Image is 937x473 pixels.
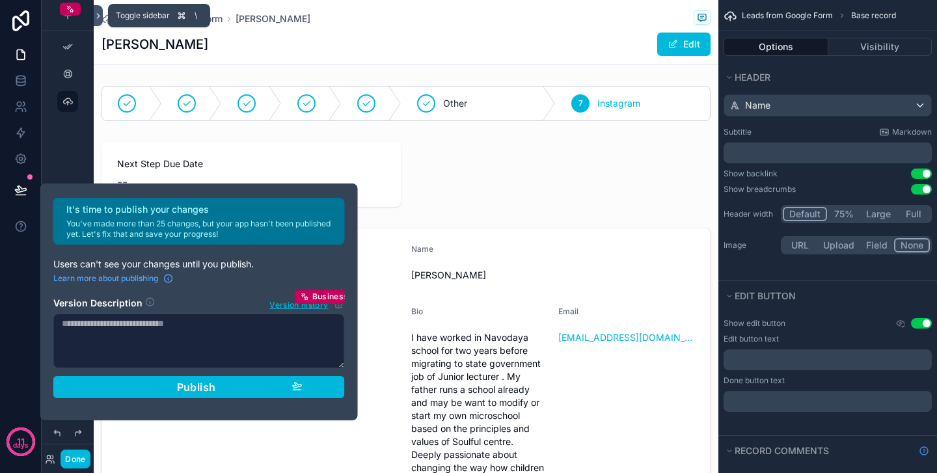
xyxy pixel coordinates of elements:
[116,10,170,21] span: Toggle sidebar
[724,287,924,305] button: Edit button
[17,435,25,448] p: 11
[724,334,779,344] label: Edit button text
[724,209,776,219] label: Header width
[177,381,216,394] span: Publish
[745,99,770,112] span: Name
[879,127,932,137] a: Markdown
[53,297,143,311] h2: Version Description
[13,440,29,451] p: days
[53,258,345,271] p: Users can't see your changes until you publish.
[66,219,337,239] p: You've made more than 25 changes, but your app hasn't been published yet. Let's fix that and save...
[897,207,930,221] button: Full
[735,445,829,456] span: Record comments
[735,72,770,83] span: Header
[724,142,932,163] div: scrollable content
[724,240,776,250] label: Image
[724,442,914,460] button: Record comments
[828,38,932,56] button: Visibility
[66,203,337,216] h2: It's time to publish your changes
[53,273,158,284] span: Learn more about publishing
[724,318,785,329] label: Show edit button
[860,207,897,221] button: Large
[236,12,310,25] a: [PERSON_NAME]
[735,290,796,301] span: Edit button
[742,10,833,21] span: Leads from Google Form
[724,169,778,179] div: Show backlink
[892,127,932,137] span: Markdown
[783,207,827,221] button: Default
[783,238,817,252] button: URL
[312,291,349,302] span: Business
[724,94,932,116] button: Name
[724,184,796,195] div: Show breadcrumbs
[724,127,752,137] label: Subtitle
[724,38,828,56] button: Options
[61,450,90,468] button: Done
[102,35,208,53] h1: [PERSON_NAME]
[53,273,174,284] a: Learn more about publishing
[191,10,201,21] span: \
[919,446,929,456] svg: Show help information
[724,349,932,370] div: scrollable content
[53,376,345,398] button: Publish
[724,391,932,412] div: scrollable content
[657,33,711,56] button: Edit
[724,375,785,386] label: Done button text
[269,297,328,310] span: Version history
[860,238,895,252] button: Field
[851,10,896,21] span: Base record
[817,238,860,252] button: Upload
[827,207,860,221] button: 75%
[269,297,344,311] button: Version historyBusiness
[894,238,930,252] button: None
[724,68,924,87] button: Header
